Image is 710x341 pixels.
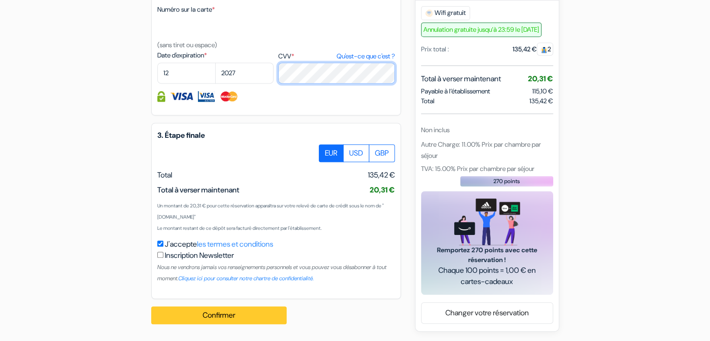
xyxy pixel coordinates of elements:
[219,91,239,102] img: Master Card
[421,73,501,84] span: Total à verser maintenant
[157,203,384,220] small: Un montant de 20,31 € pour cette réservation apparaîtra sur votre relevé de carte de crédit sous ...
[529,96,553,106] span: 135,42 €
[421,164,534,172] span: TVA: 15.00% Prix par chambre par séjour
[178,275,314,282] a: Cliquez ici pour consulter notre chartre de confidentialité.
[541,46,548,53] img: guest.svg
[319,144,344,162] label: EUR
[157,225,322,231] small: Le montant restant de ce dépôt sera facturé directement par l'établissement.
[157,50,274,60] label: Date d'expiration
[157,170,172,180] span: Total
[421,125,553,135] div: Non inclus
[421,96,435,106] span: Total
[157,263,387,282] small: Nous ne vendrons jamais vos renseignements personnels et vous pouvez vous désabonner à tout moment.
[422,304,553,322] a: Changer votre réservation
[528,73,553,83] span: 20,31 €
[368,170,395,181] span: 135,42 €
[432,245,542,265] span: Remportez 270 points avec cette réservation !
[170,91,193,102] img: Visa
[513,44,553,54] div: 135,42 €
[197,239,273,249] a: les termes et conditions
[157,91,165,102] img: Information de carte de crédit entièrement encryptée et sécurisée
[165,239,273,250] label: J'accepte
[278,51,394,61] label: CVV
[537,42,553,55] span: 2
[198,91,215,102] img: Visa Electron
[165,250,234,261] label: Inscription Newsletter
[421,22,541,36] span: Annulation gratuite jusqu’à 23:59 le [DATE]
[421,140,541,159] span: Autre Charge: 11.00% Prix par chambre par séjour
[343,144,369,162] label: USD
[421,86,490,96] span: Payable à l’établissement
[532,86,553,95] span: 115,10 €
[151,306,287,324] button: Confirmer
[319,144,395,162] div: Basic radio toggle button group
[370,185,395,195] span: 20,31 €
[421,6,470,20] span: Wifi gratuit
[336,51,394,61] a: Qu'est-ce que c'est ?
[432,265,542,287] span: Chaque 100 points = 1,00 € en cartes-cadeaux
[157,131,395,140] h5: 3. Étape finale
[454,198,520,245] img: gift_card_hero_new.png
[157,41,217,49] small: (sans tiret ou espace)
[421,44,449,54] div: Prix total :
[493,177,520,185] span: 270 points
[369,144,395,162] label: GBP
[425,9,433,16] img: free_wifi.svg
[157,185,239,195] span: Total à verser maintenant
[157,5,215,14] label: Numéro sur la carte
